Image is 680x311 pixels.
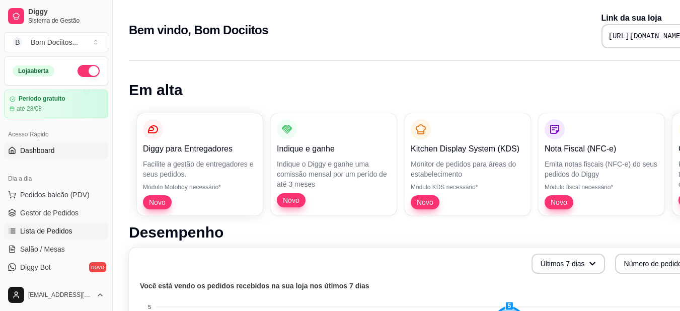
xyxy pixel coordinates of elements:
[411,159,524,179] p: Monitor de pedidos para áreas do estabelecimento
[140,282,369,290] text: Você está vendo os pedidos recebidos na sua loja nos útimos 7 dias
[4,126,108,142] div: Acesso Rápido
[4,205,108,221] a: Gestor de Pedidos
[4,90,108,118] a: Período gratuitoaté 28/08
[413,197,437,207] span: Novo
[4,283,108,307] button: [EMAIL_ADDRESS][DOMAIN_NAME]
[277,143,391,155] p: Indique e ganhe
[148,304,151,310] tspan: 5
[143,183,257,191] p: Módulo Motoboy necessário*
[143,159,257,179] p: Facilite a gestão de entregadores e seus pedidos.
[545,159,658,179] p: Emita notas fiscais (NFC-e) do seus pedidos do Diggy
[539,113,664,215] button: Nota Fiscal (NFC-e)Emita notas fiscais (NFC-e) do seus pedidos do DiggyMódulo fiscal necessário*Novo
[547,197,571,207] span: Novo
[20,262,51,272] span: Diggy Bot
[411,183,524,191] p: Módulo KDS necessário*
[532,254,605,274] button: Últimos 7 dias
[411,143,524,155] p: Kitchen Display System (KDS)
[277,159,391,189] p: Indique o Diggy e ganhe uma comissão mensal por um perído de até 3 meses
[13,37,23,47] span: B
[4,259,108,275] a: Diggy Botnovo
[545,143,658,155] p: Nota Fiscal (NFC-e)
[545,183,658,191] p: Módulo fiscal necessário*
[19,95,65,103] article: Período gratuito
[28,8,104,17] span: Diggy
[4,187,108,203] button: Pedidos balcão (PDV)
[31,37,78,47] div: Bom Dociitos ...
[20,208,79,218] span: Gestor de Pedidos
[28,291,92,299] span: [EMAIL_ADDRESS][DOMAIN_NAME]
[143,143,257,155] p: Diggy para Entregadores
[4,171,108,187] div: Dia a dia
[137,113,263,215] button: Diggy para EntregadoresFacilite a gestão de entregadores e seus pedidos.Módulo Motoboy necessário...
[405,113,531,215] button: Kitchen Display System (KDS)Monitor de pedidos para áreas do estabelecimentoMódulo KDS necessário...
[13,65,54,76] div: Loja aberta
[20,190,90,200] span: Pedidos balcão (PDV)
[145,197,170,207] span: Novo
[271,113,397,215] button: Indique e ganheIndique o Diggy e ganhe uma comissão mensal por um perído de até 3 mesesNovo
[4,241,108,257] a: Salão / Mesas
[28,17,104,25] span: Sistema de Gestão
[279,195,304,205] span: Novo
[129,22,268,38] h2: Bem vindo, Bom Dociitos
[4,277,108,293] a: KDS
[20,226,72,236] span: Lista de Pedidos
[4,142,108,159] a: Dashboard
[20,244,65,254] span: Salão / Mesas
[17,105,42,113] article: até 28/08
[20,145,55,155] span: Dashboard
[4,32,108,52] button: Select a team
[4,223,108,239] a: Lista de Pedidos
[4,4,108,28] a: DiggySistema de Gestão
[78,65,100,77] button: Alterar Status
